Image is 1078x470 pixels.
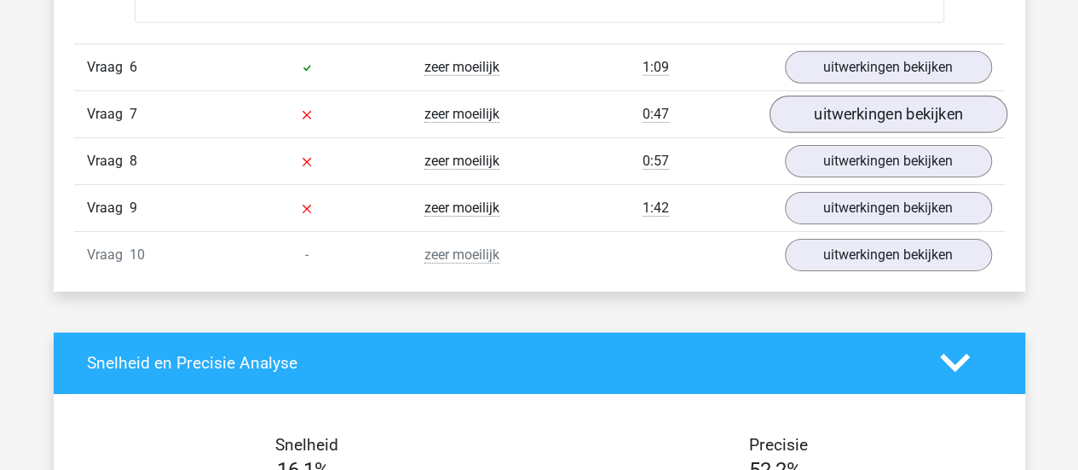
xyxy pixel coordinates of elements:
h4: Snelheid en Precisie Analyse [87,353,914,373]
span: 1:42 [643,200,669,217]
a: uitwerkingen bekijken [785,51,992,84]
span: zeer moeilijk [424,247,499,264]
span: Vraag [87,245,130,265]
span: 8 [130,153,137,169]
span: Vraag [87,57,130,78]
span: 6 [130,59,137,75]
span: Vraag [87,198,130,218]
span: 1:09 [643,59,669,76]
a: uitwerkingen bekijken [785,192,992,224]
a: uitwerkingen bekijken [785,239,992,271]
span: Vraag [87,151,130,171]
span: 0:57 [643,153,669,170]
span: zeer moeilijk [424,200,499,217]
a: uitwerkingen bekijken [785,145,992,177]
span: 0:47 [643,106,669,123]
span: zeer moeilijk [424,106,499,123]
span: zeer moeilijk [424,153,499,170]
h4: Precisie [559,435,999,455]
a: uitwerkingen bekijken [769,96,1006,133]
span: 10 [130,247,145,263]
h4: Snelheid [87,435,527,455]
span: Vraag [87,104,130,125]
div: - [229,245,384,265]
span: 9 [130,200,137,216]
span: zeer moeilijk [424,59,499,76]
span: 7 [130,106,137,122]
